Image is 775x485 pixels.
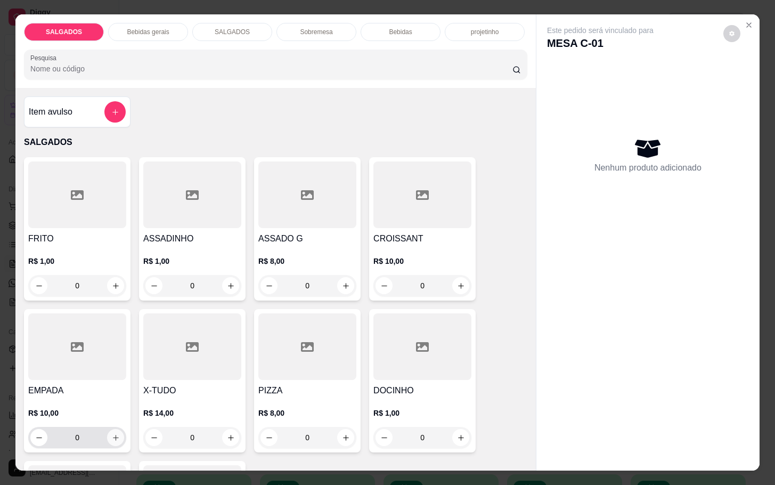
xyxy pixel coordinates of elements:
h4: X-TUDO [143,384,241,397]
button: decrease-product-quantity [30,277,47,294]
p: MESA C-01 [547,36,654,51]
button: add-separate-item [104,101,126,123]
button: increase-product-quantity [107,429,124,446]
p: projetinho [471,28,499,36]
p: SALGADOS [215,28,250,36]
button: decrease-product-quantity [145,277,162,294]
label: Pesquisa [30,53,60,62]
button: decrease-product-quantity [723,25,740,42]
p: R$ 8,00 [258,256,356,266]
h4: ASSADO G [258,232,356,245]
button: decrease-product-quantity [30,429,47,446]
p: R$ 10,00 [373,256,471,266]
button: increase-product-quantity [222,429,239,446]
button: increase-product-quantity [337,277,354,294]
p: R$ 1,00 [28,256,126,266]
input: Pesquisa [30,63,512,74]
p: R$ 1,00 [143,256,241,266]
h4: PIZZA [258,384,356,397]
button: increase-product-quantity [222,277,239,294]
button: decrease-product-quantity [260,277,278,294]
h4: EMPADA [28,384,126,397]
p: Bebidas [389,28,412,36]
p: SALGADOS [46,28,82,36]
button: decrease-product-quantity [145,429,162,446]
button: decrease-product-quantity [376,277,393,294]
button: increase-product-quantity [452,429,469,446]
p: R$ 8,00 [258,408,356,418]
button: decrease-product-quantity [376,429,393,446]
p: Este pedido será vinculado para [547,25,654,36]
p: R$ 14,00 [143,408,241,418]
button: increase-product-quantity [452,277,469,294]
p: Nenhum produto adicionado [594,161,701,174]
button: increase-product-quantity [337,429,354,446]
h4: CROISSANT [373,232,471,245]
p: SALGADOS [24,136,527,149]
p: R$ 10,00 [28,408,126,418]
button: increase-product-quantity [107,277,124,294]
p: R$ 1,00 [373,408,471,418]
h4: Item avulso [29,106,72,118]
button: decrease-product-quantity [260,429,278,446]
h4: ASSADINHO [143,232,241,245]
h4: DOCINHO [373,384,471,397]
p: Sobremesa [300,28,332,36]
p: Bebidas gerais [127,28,169,36]
h4: FRITO [28,232,126,245]
button: Close [740,17,757,34]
